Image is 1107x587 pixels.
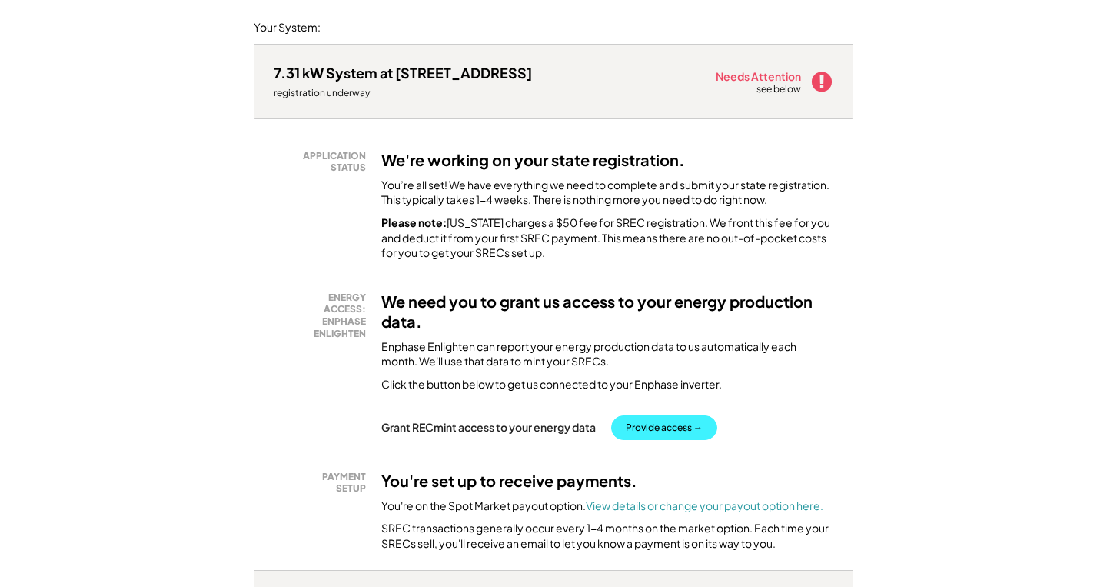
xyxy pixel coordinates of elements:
[381,521,833,551] div: SREC transactions generally occur every 1-4 months on the market option. Each time your SRECs sel...
[586,499,823,512] a: View details or change your payout option here.
[381,471,637,491] h3: You're set up to receive payments.
[381,292,833,332] h3: We need you to grant us access to your energy production data.
[381,420,596,434] div: Grant RECmint access to your energy data
[274,87,532,99] div: registration underway
[254,20,321,35] div: Your System:
[281,150,366,174] div: APPLICATION STATUS
[381,150,685,170] h3: We're working on your state registration.
[381,215,833,261] div: [US_STATE] charges a $50 fee for SREC registration. We front this fee for you and deduct it from ...
[381,377,722,392] div: Click the button below to get us connected to your Enphase inverter.
[274,64,532,82] div: 7.31 kW System at [STREET_ADDRESS]
[281,471,366,495] div: PAYMENT SETUP
[381,178,833,208] div: You’re all set! We have everything we need to complete and submit your state registration. This t...
[381,215,447,229] strong: Please note:
[381,339,833,369] div: Enphase Enlighten can report your energy production data to us automatically each month. We'll us...
[381,499,823,514] div: You're on the Spot Market payout option.
[281,292,366,339] div: ENERGY ACCESS: ENPHASE ENLIGHTEN
[716,71,803,82] div: Needs Attention
[611,415,717,440] button: Provide access →
[756,83,803,96] div: see below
